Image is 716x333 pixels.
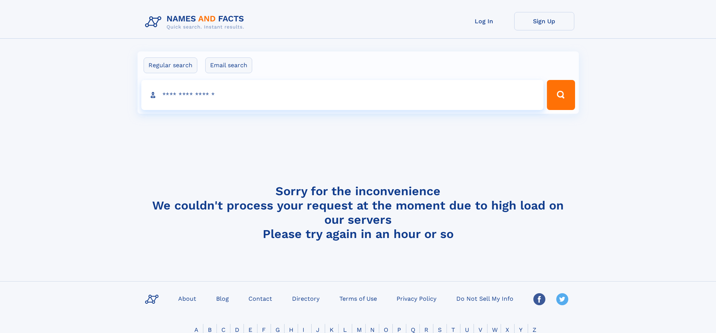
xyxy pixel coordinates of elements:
label: Email search [205,57,252,73]
img: Logo Names and Facts [142,12,250,32]
a: Contact [245,293,275,304]
a: Sign Up [514,12,574,30]
h4: Sorry for the inconvenience We couldn't process your request at the moment due to high load on ou... [142,184,574,241]
a: Do Not Sell My Info [453,293,516,304]
img: Twitter [556,293,568,305]
a: Blog [213,293,232,304]
a: Directory [289,293,322,304]
a: Log In [454,12,514,30]
a: About [175,293,199,304]
a: Privacy Policy [394,293,439,304]
input: search input [141,80,544,110]
label: Regular search [144,57,197,73]
button: Search Button [547,80,575,110]
img: Facebook [533,293,545,305]
a: Terms of Use [336,293,380,304]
